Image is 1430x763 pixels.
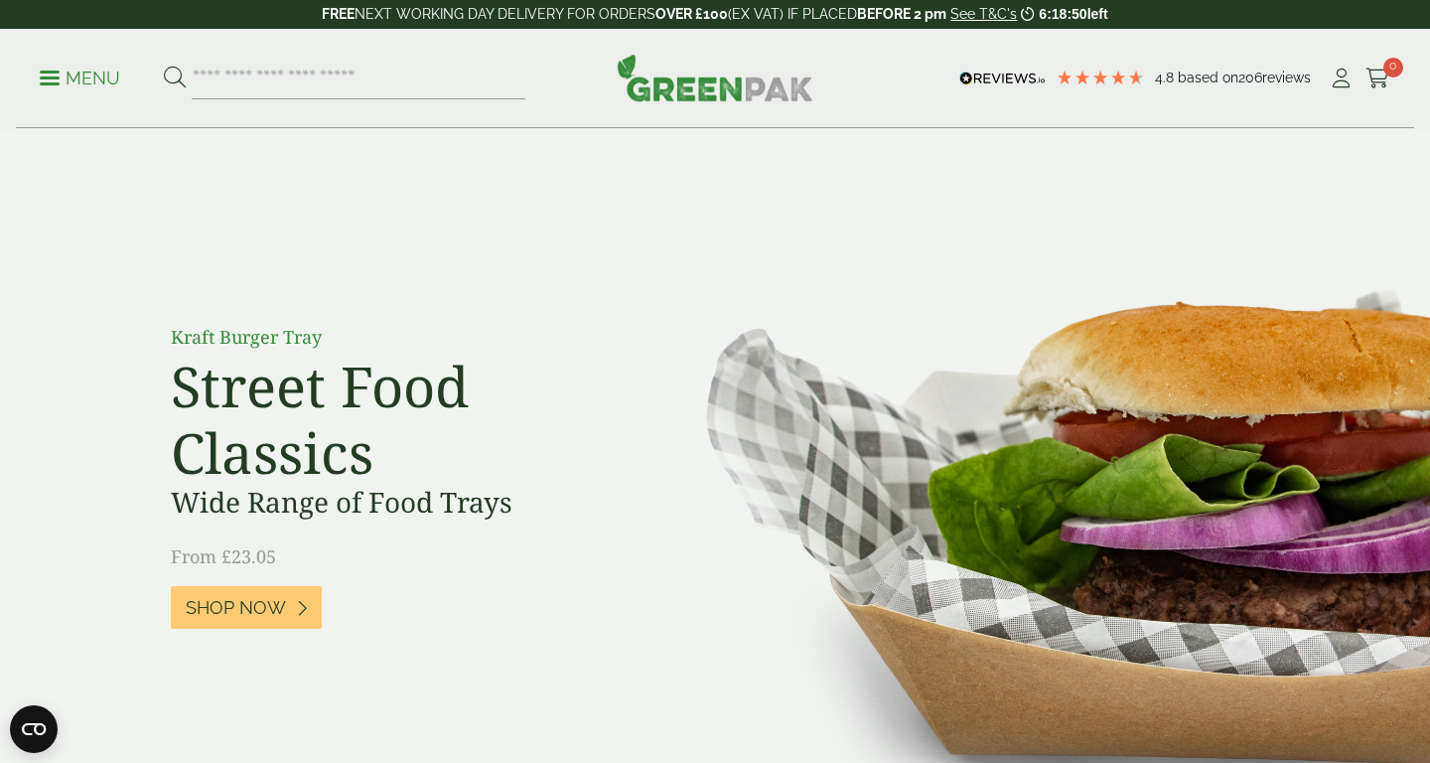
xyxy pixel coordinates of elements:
[1039,6,1086,22] span: 6:18:50
[1262,70,1311,85] span: reviews
[1087,6,1108,22] span: left
[171,486,618,520] h3: Wide Range of Food Trays
[171,353,618,486] h2: Street Food Classics
[950,6,1017,22] a: See T&C's
[655,6,728,22] strong: OVER £100
[171,544,276,568] span: From £23.05
[186,597,286,619] span: Shop Now
[1383,58,1403,77] span: 0
[1329,69,1354,88] i: My Account
[857,6,946,22] strong: BEFORE 2 pm
[1056,69,1145,86] div: 4.79 Stars
[1365,64,1390,93] a: 0
[40,67,120,90] p: Menu
[322,6,355,22] strong: FREE
[1178,70,1238,85] span: Based on
[40,67,120,86] a: Menu
[1238,70,1262,85] span: 206
[1365,69,1390,88] i: Cart
[959,72,1046,85] img: REVIEWS.io
[171,324,618,351] p: Kraft Burger Tray
[10,705,58,753] button: Open CMP widget
[617,54,813,101] img: GreenPak Supplies
[171,586,322,629] a: Shop Now
[1155,70,1178,85] span: 4.8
